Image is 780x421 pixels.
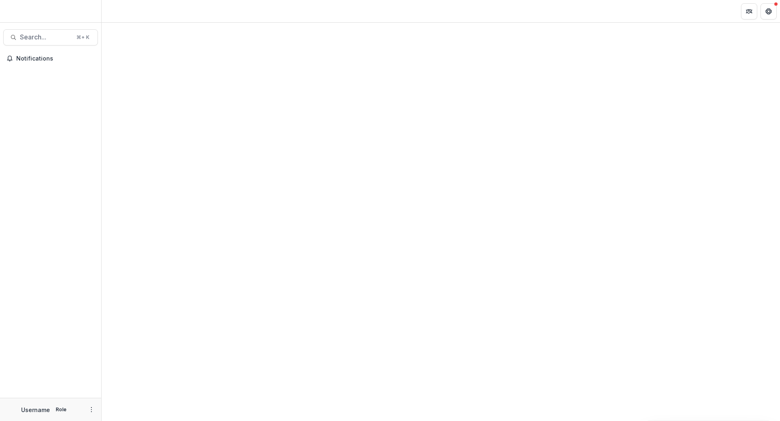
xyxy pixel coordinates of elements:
button: More [87,405,96,414]
p: Role [53,406,69,413]
button: Notifications [3,52,98,65]
nav: breadcrumb [105,5,139,17]
button: Search... [3,29,98,46]
p: Username [21,406,50,414]
span: Search... [20,33,71,41]
span: Notifications [16,55,95,62]
button: Get Help [760,3,777,20]
button: Partners [741,3,757,20]
div: ⌘ + K [75,33,91,42]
